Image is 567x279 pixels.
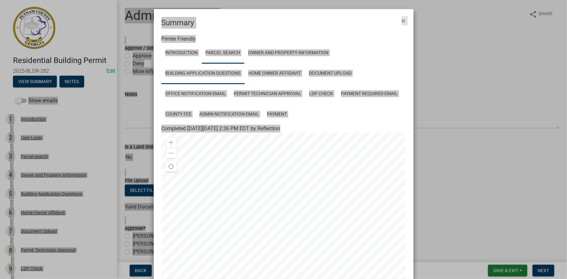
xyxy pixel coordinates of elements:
a: Building Application Questions [161,63,245,84]
a: Payment [263,104,291,125]
a: County Fee [161,104,196,125]
a: Office Notification Email [161,84,230,105]
a: Permit Technician Approval [230,84,305,105]
a: Introduction [161,43,202,64]
button: Close [396,12,411,30]
div: Zoom in [166,137,177,148]
span: Completed [DATE][DATE] 2:36 PM EDT by Reflection [161,125,280,132]
div: Find my location [166,161,177,172]
a: LDP Check [305,84,337,105]
a: Document Upload [305,63,356,84]
a: Parcel search [202,43,244,64]
a: Admin Notification Email [196,104,263,125]
a: Payment Required Email [337,84,402,105]
span: × [402,16,406,25]
a: Home Owner Affidavit [245,63,305,84]
a: Printer Friendly [161,36,196,42]
a: Owner and Property Information [244,43,333,64]
div: Zoom out [166,148,177,158]
h4: Summary [161,17,194,29]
